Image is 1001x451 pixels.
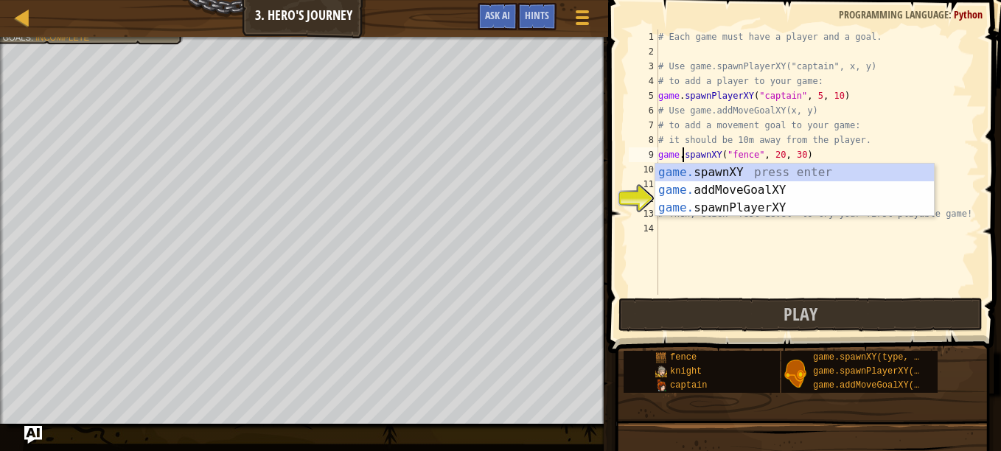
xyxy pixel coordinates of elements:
[813,366,972,377] span: game.spawnPlayerXY(type, x, y)
[629,74,658,88] div: 4
[629,206,658,221] div: 13
[949,7,954,21] span: :
[954,7,983,21] span: Python
[670,380,707,391] span: captain
[839,7,949,21] span: Programming language
[629,44,658,59] div: 2
[655,366,667,377] img: portrait.png
[629,59,658,74] div: 3
[525,8,549,22] span: Hints
[813,352,941,363] span: game.spawnXY(type, x, y)
[24,426,42,444] button: Ask AI
[655,380,667,391] img: portrait.png
[629,29,658,44] div: 1
[629,147,658,162] div: 9
[629,118,658,133] div: 7
[670,352,697,363] span: fence
[629,88,658,103] div: 5
[670,366,702,377] span: knight
[784,302,817,326] span: Play
[629,177,658,192] div: 11
[629,162,658,177] div: 10
[629,192,658,206] div: 12
[781,360,809,388] img: portrait.png
[629,133,658,147] div: 8
[478,3,517,30] button: Ask AI
[629,103,658,118] div: 6
[618,298,983,332] button: Play
[629,221,658,236] div: 14
[564,3,601,38] button: Show game menu
[655,352,667,363] img: portrait.png
[485,8,510,22] span: Ask AI
[813,380,941,391] span: game.addMoveGoalXY(x, y)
